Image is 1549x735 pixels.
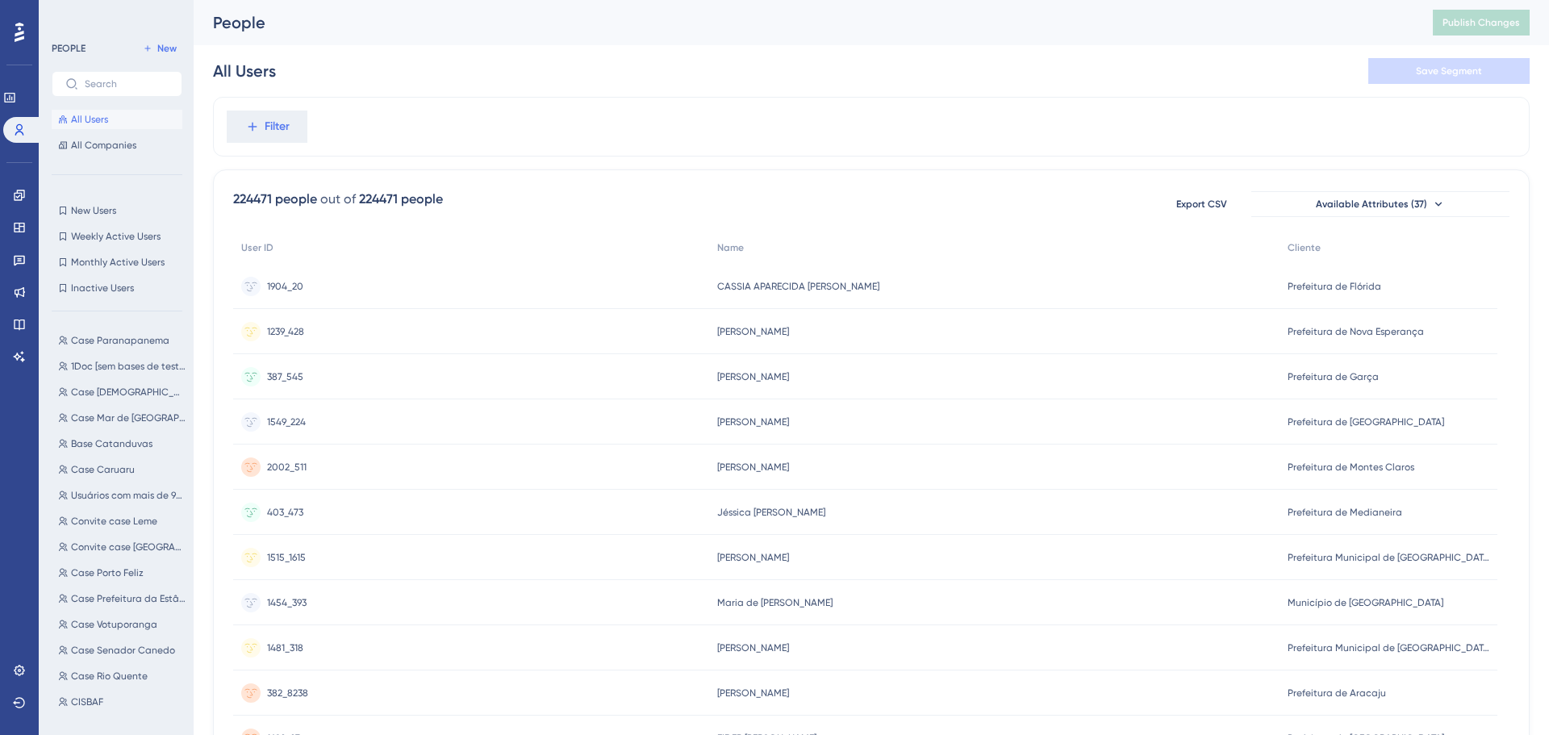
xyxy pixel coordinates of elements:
[320,190,356,209] div: out of
[71,618,157,631] span: Case Votuporanga
[267,641,303,654] span: 1481_318
[52,382,192,402] button: Case [DEMOGRAPHIC_DATA]
[71,489,186,502] span: Usuários com mais de 90 dias
[717,461,789,474] span: [PERSON_NAME]
[213,11,1392,34] div: People
[1288,641,1489,654] span: Prefeitura Municipal de [GEOGRAPHIC_DATA]
[267,280,303,293] span: 1904_20
[1316,198,1427,211] span: Available Attributes (37)
[71,437,152,450] span: Base Catanduvas
[233,190,317,209] div: 224471 people
[1433,10,1530,35] button: Publish Changes
[267,325,304,338] span: 1239_428
[717,325,789,338] span: [PERSON_NAME]
[52,253,182,272] button: Monthly Active Users
[717,687,789,700] span: [PERSON_NAME]
[1368,58,1530,84] button: Save Segment
[71,463,135,476] span: Case Caruaru
[71,282,134,294] span: Inactive Users
[717,370,789,383] span: [PERSON_NAME]
[52,408,192,428] button: Case Mar de [GEOGRAPHIC_DATA]
[1288,280,1381,293] span: Prefeitura de Flórida
[1288,506,1402,519] span: Prefeitura de Medianeira
[267,596,307,609] span: 1454_393
[52,460,192,479] button: Case Caruaru
[1161,191,1242,217] button: Export CSV
[267,461,307,474] span: 2002_511
[359,190,443,209] div: 224471 people
[52,278,182,298] button: Inactive Users
[52,486,192,505] button: Usuários com mais de 90 dias
[52,641,192,660] button: Case Senador Canedo
[71,139,136,152] span: All Companies
[71,592,186,605] span: Case Prefeitura da Estância Turística de [GEOGRAPHIC_DATA]
[71,515,157,528] span: Convite case Leme
[1416,65,1482,77] span: Save Segment
[52,666,192,686] button: Case Rio Quente
[52,110,182,129] button: All Users
[52,227,182,246] button: Weekly Active Users
[1288,596,1443,609] span: Município de [GEOGRAPHIC_DATA]
[227,111,307,143] button: Filter
[1443,16,1520,29] span: Publish Changes
[265,117,290,136] span: Filter
[267,506,303,519] span: 403_473
[157,42,177,55] span: New
[1288,370,1379,383] span: Prefeitura de Garça
[71,204,116,217] span: New Users
[267,687,308,700] span: 382_8238
[52,563,192,583] button: Case Porto Feliz
[52,136,182,155] button: All Companies
[71,695,103,708] span: CISBAF
[213,60,276,82] div: All Users
[1288,416,1444,428] span: Prefeitura de [GEOGRAPHIC_DATA]
[137,39,182,58] button: New
[1288,687,1386,700] span: Prefeitura de Aracaju
[71,644,175,657] span: Case Senador Canedo
[52,42,86,55] div: PEOPLE
[241,241,273,254] span: User ID
[52,357,192,376] button: 1Doc [sem bases de testes]
[85,78,169,90] input: Search
[1288,241,1321,254] span: Cliente
[71,411,186,424] span: Case Mar de [GEOGRAPHIC_DATA]
[1288,325,1424,338] span: Prefeitura de Nova Esperança
[71,113,108,126] span: All Users
[52,512,192,531] button: Convite case Leme
[71,386,186,399] span: Case [DEMOGRAPHIC_DATA]
[71,541,186,553] span: Convite case [GEOGRAPHIC_DATA]
[71,670,148,683] span: Case Rio Quente
[267,416,306,428] span: 1549_224
[52,692,192,712] button: CISBAF
[267,551,306,564] span: 1515_1615
[717,596,833,609] span: Maria de [PERSON_NAME]
[267,370,303,383] span: 387_545
[1288,461,1414,474] span: Prefeitura de Montes Claros
[52,201,182,220] button: New Users
[717,416,789,428] span: [PERSON_NAME]
[52,589,192,608] button: Case Prefeitura da Estância Turística de [GEOGRAPHIC_DATA]
[71,256,165,269] span: Monthly Active Users
[717,551,789,564] span: [PERSON_NAME]
[717,280,879,293] span: CASSIA APARECIDA [PERSON_NAME]
[1176,198,1227,211] span: Export CSV
[71,566,144,579] span: Case Porto Feliz
[1251,191,1509,217] button: Available Attributes (37)
[71,230,161,243] span: Weekly Active Users
[71,360,186,373] span: 1Doc [sem bases de testes]
[717,506,825,519] span: Jéssica [PERSON_NAME]
[52,331,192,350] button: Case Paranapanema
[52,615,192,634] button: Case Votuporanga
[717,641,789,654] span: [PERSON_NAME]
[717,241,744,254] span: Name
[1288,551,1489,564] span: Prefeitura Municipal de [GEOGRAPHIC_DATA]
[71,334,169,347] span: Case Paranapanema
[52,537,192,557] button: Convite case [GEOGRAPHIC_DATA]
[52,434,192,453] button: Base Catanduvas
